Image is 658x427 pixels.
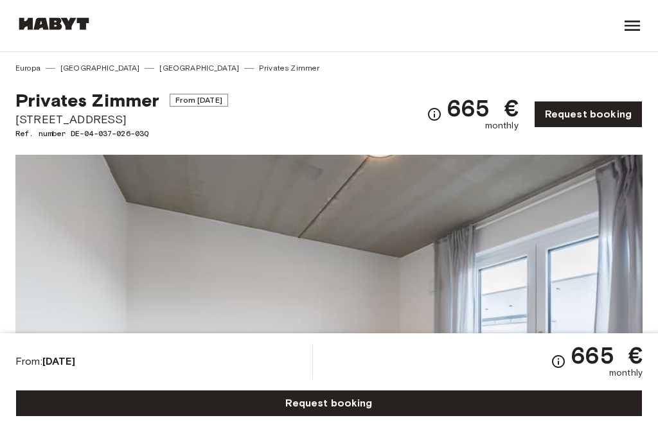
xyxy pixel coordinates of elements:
span: From: [15,354,75,369]
b: [DATE] [42,355,75,367]
img: Habyt [15,17,93,30]
span: 665 € [447,96,519,119]
span: Privates Zimmer [15,89,159,111]
span: [STREET_ADDRESS] [15,111,228,128]
span: Ref. number DE-04-037-026-03Q [15,128,228,139]
span: From [DATE] [170,94,228,107]
a: [GEOGRAPHIC_DATA] [159,62,239,74]
a: Europa [15,62,40,74]
a: Privates Zimmer [259,62,319,74]
a: Request booking [534,101,643,128]
span: 665 € [571,344,643,367]
span: monthly [485,119,519,132]
span: monthly [609,367,643,379]
a: Request booking [15,390,643,417]
svg: Check cost overview for full price breakdown. Please note that discounts apply to new joiners onl... [551,354,566,369]
svg: Check cost overview for full price breakdown. Please note that discounts apply to new joiners onl... [427,107,442,122]
a: [GEOGRAPHIC_DATA] [60,62,140,74]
